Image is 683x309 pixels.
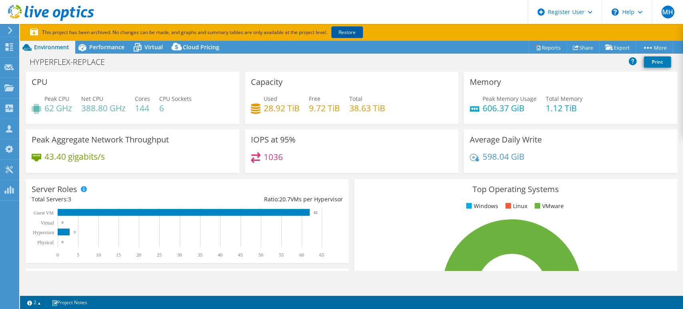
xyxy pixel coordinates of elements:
text: Hypervisor [33,230,54,235]
text: Virtual [41,220,54,226]
a: Export [599,41,636,54]
a: Print [644,56,671,68]
span: Total [349,95,363,102]
text: 3 [74,230,76,234]
h4: 1036 [264,152,283,161]
li: VMware [533,202,564,211]
li: Windows [464,202,498,211]
h3: Server Roles [32,185,77,194]
span: Used [264,95,277,102]
h4: 9.72 TiB [309,104,340,112]
h3: Memory [470,78,501,86]
div: Total Servers: [32,195,187,204]
span: MH [661,6,674,18]
div: Ratio: VMs per Hypervisor [187,195,343,204]
h3: Top Operating Systems [360,185,671,194]
text: 30 [177,252,182,258]
span: Net CPU [81,95,103,102]
h4: 43.40 gigabits/s [44,152,105,161]
text: 10 [96,252,101,258]
h4: 6 [159,104,192,112]
h3: CPU [32,78,48,86]
h4: 606.37 GiB [483,104,537,112]
text: 25 [157,252,162,258]
span: Cloud Pricing [183,43,219,51]
span: Virtual [144,43,163,51]
text: 40 [218,252,222,258]
span: Peak Memory Usage [483,95,537,102]
span: Performance [89,43,124,51]
h4: 388.80 GHz [81,104,126,112]
h3: Capacity [251,78,282,86]
h3: Peak Aggregate Network Throughput [32,135,169,144]
p: This project has been archived. No changes can be made, and graphs and summary tables are only av... [30,28,422,37]
text: 50 [258,252,263,258]
text: 20 [136,252,141,258]
text: Physical [37,240,54,245]
text: 60 [299,252,304,258]
h4: 1.12 TiB [546,104,583,112]
text: 55 [279,252,284,258]
span: 3 [68,195,71,203]
h1: HYPERFLEX-REPLACE [26,58,117,66]
li: Linux [503,202,527,211]
span: CPU Sockets [159,95,192,102]
h3: Average Daily Write [470,135,542,144]
text: Guest VM [34,210,54,216]
h4: 598.04 GiB [483,152,525,161]
text: 62 [314,211,317,215]
a: Share [567,41,599,54]
text: 15 [116,252,121,258]
text: 0 [56,252,59,258]
span: Free [309,95,320,102]
a: 2 [22,297,46,307]
span: Cores [135,95,150,102]
span: Environment [34,43,69,51]
span: Total Memory [546,95,583,102]
text: 45 [238,252,243,258]
h4: 38.63 TiB [349,104,385,112]
h4: 144 [135,104,150,112]
h4: 62 GHz [44,104,72,112]
span: 20.7 [279,195,290,203]
h3: IOPS at 95% [251,135,296,144]
svg: \n [611,8,619,16]
text: 35 [198,252,202,258]
a: More [636,41,673,54]
a: Project Notes [46,297,93,307]
text: 5 [77,252,79,258]
text: 0 [62,221,64,225]
text: 0 [62,240,64,244]
h4: 28.92 TiB [264,104,300,112]
text: 65 [319,252,324,258]
a: Restore [331,26,363,38]
a: Reports [529,41,567,54]
span: Peak CPU [44,95,69,102]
